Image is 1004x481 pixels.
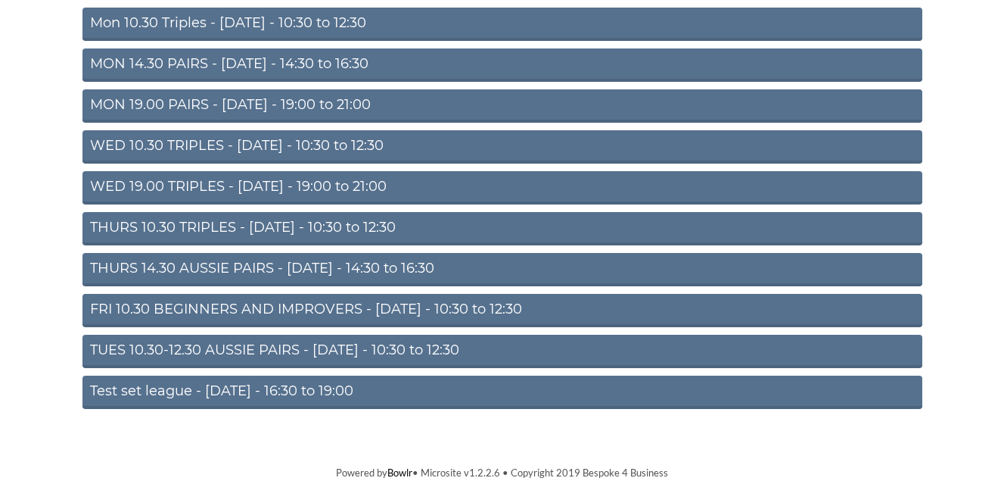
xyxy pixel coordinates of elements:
[82,89,922,123] a: MON 19.00 PAIRS - [DATE] - 19:00 to 21:00
[82,212,922,245] a: THURS 10.30 TRIPLES - [DATE] - 10:30 to 12:30
[82,253,922,286] a: THURS 14.30 AUSSIE PAIRS - [DATE] - 14:30 to 16:30
[82,8,922,41] a: Mon 10.30 Triples - [DATE] - 10:30 to 12:30
[82,171,922,205] a: WED 19.00 TRIPLES - [DATE] - 19:00 to 21:00
[82,294,922,327] a: FRI 10.30 BEGINNERS AND IMPROVERS - [DATE] - 10:30 to 12:30
[336,467,668,479] span: Powered by • Microsite v1.2.2.6 • Copyright 2019 Bespoke 4 Business
[82,130,922,164] a: WED 10.30 TRIPLES - [DATE] - 10:30 to 12:30
[387,467,412,479] a: Bowlr
[82,335,922,368] a: TUES 10.30-12.30 AUSSIE PAIRS - [DATE] - 10:30 to 12:30
[82,376,922,409] a: Test set league - [DATE] - 16:30 to 19:00
[82,48,922,82] a: MON 14.30 PAIRS - [DATE] - 14:30 to 16:30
